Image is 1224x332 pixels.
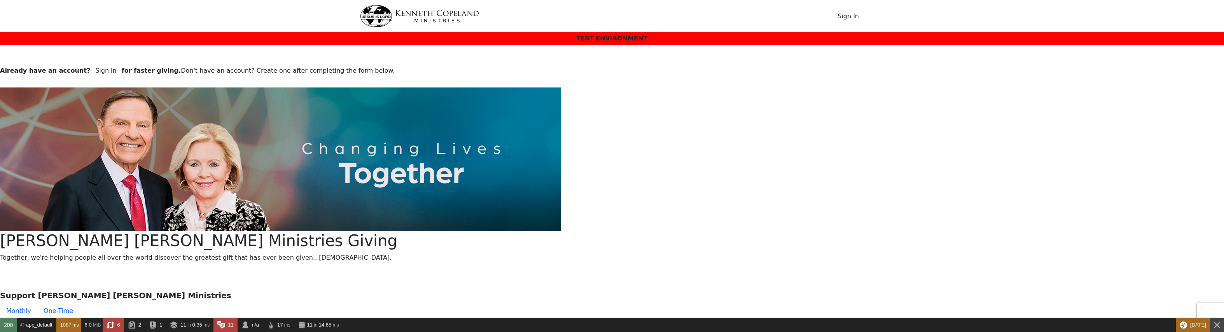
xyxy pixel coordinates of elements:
[85,322,92,328] span: 6.0
[73,322,79,328] span: ms
[252,322,259,328] span: n/a
[228,322,233,328] span: 11
[192,322,202,328] span: 0.35
[159,322,162,328] span: 1
[263,318,294,332] a: 17 ms
[360,5,479,27] img: kcm-header-logo.svg
[1190,322,1206,328] span: [DATE]
[213,318,238,332] a: 11
[81,318,103,332] a: 6.0 MiB
[124,318,145,332] a: 2
[319,322,332,328] span: 14.65
[238,318,263,332] a: n/a
[37,303,79,319] button: One-Time
[138,322,141,328] span: 2
[117,322,120,328] span: 6
[60,322,72,328] span: 1087
[307,322,313,328] span: 11
[284,322,290,328] span: ms
[577,35,648,42] span: TEST ENVIRONMENT
[1176,318,1210,332] div: This Symfony version will only receive security fixes.
[90,63,122,78] button: Sign in
[180,322,186,328] span: 11
[93,322,101,328] span: MiB
[333,322,339,328] span: ms
[294,318,343,332] a: 11 in 14.65 ms
[166,318,213,332] a: 11 in 0.35 ms
[277,322,283,328] span: 17
[187,322,191,328] span: in
[1176,318,1210,332] a: [DATE]
[26,322,52,328] span: app_default
[314,322,317,328] span: in
[145,318,166,332] a: 1
[203,322,210,328] span: ms
[56,318,81,332] a: 1087 ms
[832,9,864,24] button: Sign In
[20,322,24,328] span: @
